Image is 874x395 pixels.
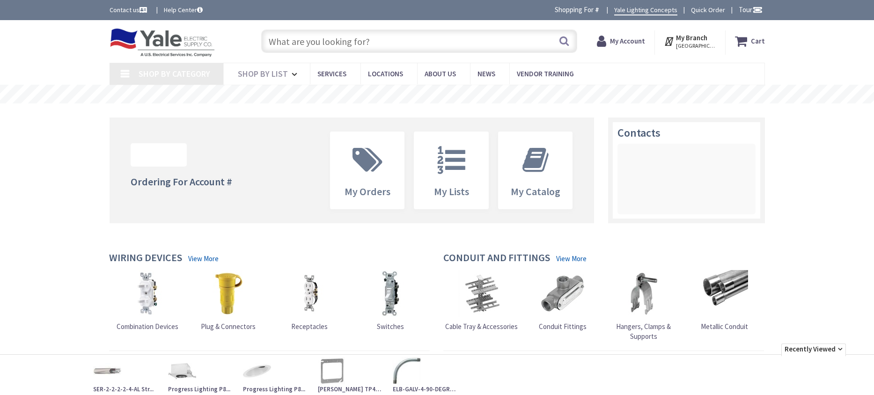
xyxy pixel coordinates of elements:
img: Combination Devices [124,270,171,317]
img: Cable Tray & Accessories [458,270,505,317]
strong: SER-2-2-2-2-4-AL Str... [93,385,159,394]
span: Shop By Category [139,68,210,79]
strong: Progress Lighting P8... [243,385,308,394]
span: About Us [425,69,456,78]
a: Yale Lighting Concepts [614,5,677,15]
input: What are you looking for? [261,29,577,53]
span: Cable Tray & Accessories [445,322,518,331]
span: Shopping For [555,5,594,14]
span: Shop By List [238,68,288,79]
h4: Ordering For Account # [131,176,232,187]
a: Switches Switches [367,270,414,331]
span: Combination Devices [117,322,178,331]
a: Progress Lighting P8... [243,357,308,394]
a: Hangers, Clamps & Supports Hangers, Clamps & Supports [605,270,682,342]
a: Metallic Conduit Metallic Conduit [701,270,748,331]
span: Tour [739,5,763,14]
span: Switches [377,322,404,331]
strong: # [595,5,599,14]
span: Locations [368,69,403,78]
a: Combination Devices Combination Devices [117,270,178,331]
span: My Lists [434,185,469,198]
h3: Contacts [617,127,756,139]
span: Plug & Connectors [201,322,256,331]
span: Vendor Training [517,69,574,78]
img: Yale Electric Supply Co. [110,28,215,57]
img: Conduit Fittings [539,270,586,317]
a: SER-2-2-2-2-4-AL Str... [93,357,159,394]
a: Contact us [110,5,149,15]
span: News [477,69,495,78]
a: My Orders [331,132,404,209]
a: Help Center [164,5,203,15]
img: Progress Lighting P806A-N-MD-ICAT Dimmable Insulated Air-Tight Recessed Slope Ceiling New Constru... [168,357,196,385]
strong: Cart [751,33,765,50]
span: My Orders [345,185,390,198]
span: Hangers, Clamps & Supports [616,322,671,341]
strong: ELB-GALV-4-90-DEGREE... [393,385,458,394]
a: Plug & Connectors Plug & Connectors [201,270,256,331]
a: [PERSON_NAME] TP494 S... [318,357,383,394]
img: Plug & Connectors [205,270,252,317]
strong: My Branch [676,33,707,42]
img: Metallic Conduit [701,270,748,317]
a: My Lists [414,132,488,209]
span: Receptacles [291,322,328,331]
h4: Conduit and Fittings [443,252,550,265]
a: Cable Tray & Accessories Cable Tray & Accessories [445,270,518,331]
img: Progress Lighting P806008-028 Slope Baffle Trim 6-Inch 120-Volt AC Satin White/Powder Coated [243,357,271,385]
a: View More [188,254,219,263]
img: SER-2-2-2-2-4-AL Stranded Aluminum SER Service Entrance Cable 2-2-2-2-4 Black/Black With White St... [93,357,121,385]
span: Services [317,69,346,78]
a: Conduit Fittings Conduit Fittings [539,270,587,331]
a: View More [556,254,587,263]
a: Cart [735,33,765,50]
span: Recently Viewed [781,344,846,356]
img: ELB-GALV-4-90-DEGREE Schedule-40 Galvanized Steel 90-Degree Rigid Conduit Elbow 4-Inch [393,357,421,385]
a: ELB-GALV-4-90-DEGREE... [393,357,458,394]
strong: Progress Lighting P8... [168,385,234,394]
div: My Branch [GEOGRAPHIC_DATA], [GEOGRAPHIC_DATA] [664,33,716,50]
a: My Catalog [499,132,573,209]
img: Crouse-Hinds TP494 Steel 2-Gang Flat Mud Ring 4-Inch x 4-Inch [318,357,346,385]
span: Conduit Fittings [539,322,587,331]
span: My Catalog [511,185,560,198]
span: [GEOGRAPHIC_DATA], [GEOGRAPHIC_DATA] [676,42,716,50]
a: Quick Order [691,5,725,15]
img: Receptacles [286,270,333,317]
a: Receptacles Receptacles [286,270,333,331]
a: My Account [597,33,645,50]
strong: [PERSON_NAME] TP494 S... [318,385,383,394]
h4: Wiring Devices [109,252,182,265]
img: Switches [367,270,414,317]
span: Metallic Conduit [701,322,748,331]
strong: My Account [610,37,645,45]
a: Progress Lighting P8... [168,357,234,394]
img: Hangers, Clamps & Supports [620,270,667,317]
